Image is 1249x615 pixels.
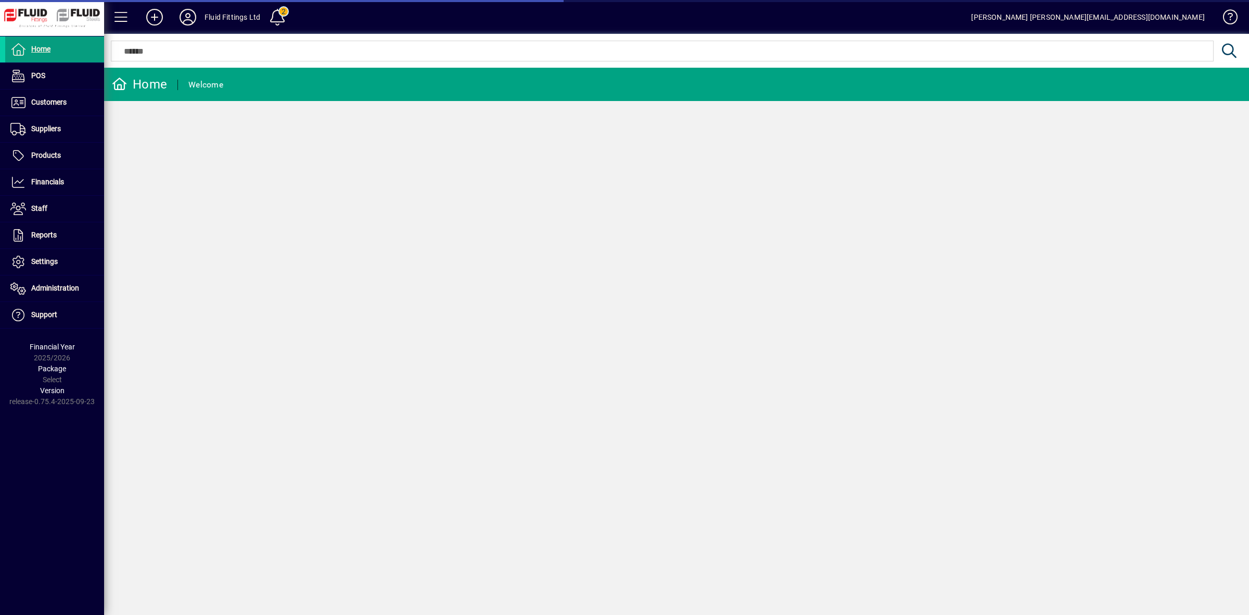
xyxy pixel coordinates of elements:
[31,178,64,186] span: Financials
[31,257,58,266] span: Settings
[971,9,1205,26] div: [PERSON_NAME] [PERSON_NAME][EMAIL_ADDRESS][DOMAIN_NAME]
[1215,2,1236,36] a: Knowledge Base
[5,169,104,195] a: Financials
[5,302,104,328] a: Support
[5,143,104,169] a: Products
[31,284,79,292] span: Administration
[5,90,104,116] a: Customers
[5,196,104,222] a: Staff
[112,76,167,93] div: Home
[31,124,61,133] span: Suppliers
[188,77,223,93] div: Welcome
[5,63,104,89] a: POS
[30,343,75,351] span: Financial Year
[5,249,104,275] a: Settings
[5,222,104,248] a: Reports
[138,8,171,27] button: Add
[31,98,67,106] span: Customers
[31,71,45,80] span: POS
[5,116,104,142] a: Suppliers
[5,275,104,302] a: Administration
[31,310,57,319] span: Support
[31,45,50,53] span: Home
[205,9,260,26] div: Fluid Fittings Ltd
[38,365,66,373] span: Package
[31,204,47,212] span: Staff
[40,386,65,395] span: Version
[171,8,205,27] button: Profile
[31,151,61,159] span: Products
[31,231,57,239] span: Reports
